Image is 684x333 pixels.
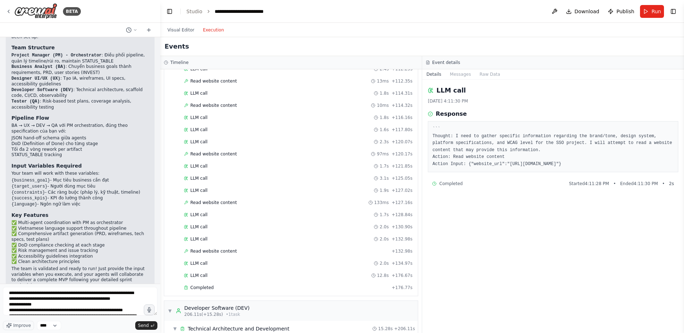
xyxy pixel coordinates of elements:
span: Improve [13,323,31,328]
code: {constraints} [11,190,45,195]
span: 3.1s [380,175,389,181]
li: DoD (Definition of Done) cho từng stage [11,141,149,147]
span: Read website content [190,78,237,84]
span: 13ms [377,78,389,84]
span: LLM call [190,90,207,96]
span: Ended 4:11:30 PM [620,181,658,187]
code: {language} [11,202,37,207]
span: Read website content [190,103,237,108]
li: - Mục tiêu business cần đạt [11,178,149,184]
button: Publish [605,5,637,18]
button: Hide left sidebar [165,6,175,16]
span: LLM call [190,212,207,218]
li: JSON hand-off schema giữa agents [11,135,149,141]
li: - Các ràng buộc (pháp lý, kỹ thuật, timeline) [11,190,149,196]
span: 1.6s [380,127,389,133]
li: : Chuyển business goals thành requirements, PRD, user stories (INVEST) [11,64,149,75]
h3: Response [436,110,467,118]
span: Completed [439,181,463,187]
span: LLM call [190,260,207,266]
span: LLM call [190,163,207,169]
code: Designer UI/UX (UX) [11,76,60,81]
span: Started 4:11:28 PM [569,181,609,187]
span: LLM call [190,273,207,278]
span: Download [575,8,600,15]
code: Project Manager (PM) - Orchestrator [11,53,102,58]
span: 2 s [669,181,674,187]
li: - KPI đo lường thành công [11,195,149,202]
p: ✅ Multi-agent coordination with PM as orchestrator ✅ Vietnamese language support throughout pipel... [11,220,149,265]
span: Read website content [190,200,237,205]
span: LLM call [190,175,207,181]
span: Read website content [190,151,237,157]
span: Read website content [190,248,237,254]
span: 2.3s [380,139,389,145]
img: Logo [14,3,57,19]
span: 1.7s [380,212,389,218]
li: - Người dùng mục tiêu [11,184,149,190]
pre: ``` Thought: I need to gather specific information regarding the brand/tone, design system, platf... [433,126,674,168]
button: Switch to previous chat [123,26,140,34]
span: + 116.16s [392,115,412,120]
button: Details [422,69,446,79]
span: 1.9s [380,188,389,193]
span: 1.7s [380,163,389,169]
nav: breadcrumb [186,8,283,15]
p: BA → UX → DEV → QA với PM orchestration, đúng theo specification của bạn với: [11,123,149,134]
h3: Timeline [170,60,189,65]
span: 1.8s [380,90,389,96]
a: Studio [186,9,202,14]
span: + 127.02s [392,188,412,193]
code: Developer Software (DEV) [11,88,73,93]
button: Click to speak your automation idea [144,304,155,315]
span: LLM call [190,127,207,133]
strong: Key Features [11,212,48,218]
span: 2.0s [380,236,389,242]
li: : Technical architecture, scaffold code, CI/CD, observability [11,87,149,99]
span: 97ms [377,151,389,157]
span: LLM call [190,139,207,145]
span: 133ms [374,200,389,205]
span: + 120.07s [392,139,412,145]
code: Tester (QA) [11,99,40,104]
div: BETA [63,7,81,16]
span: + 206.11s [394,326,415,332]
p: Your team will work with these variables: [11,171,149,177]
span: + 132.98s [392,236,412,242]
span: • [662,181,665,187]
span: Send [138,323,149,328]
span: + 121.85s [392,163,412,169]
span: 2.0s [380,224,389,230]
h3: Event details [432,60,460,65]
code: {business_goal} [11,178,50,183]
span: + 130.90s [392,224,412,230]
div: [DATE] 4:11:30 PM [428,98,678,104]
button: Start a new chat [143,26,155,34]
span: Publish [616,8,634,15]
span: Completed [190,285,214,290]
button: Run [640,5,664,18]
span: 12.8s [377,273,389,278]
span: + 128.84s [392,212,412,218]
span: 206.11s (+15.28s) [184,312,223,317]
span: + 132.98s [392,248,412,254]
span: • 1 task [226,312,240,317]
button: Visual Editor [163,26,199,34]
code: {target_users} [11,184,48,189]
span: + 114.32s [392,103,412,108]
li: : Điều phối pipeline, quản lý timeline/rủi ro, maintain STATUS_TABLE [11,53,149,64]
span: + 120.17s [392,151,412,157]
button: Show right sidebar [668,6,678,16]
span: + 117.80s [392,127,412,133]
button: Improve [3,321,34,330]
code: {success_kpis} [11,196,48,201]
li: - Ngôn ngữ làm việc [11,202,149,208]
span: LLM call [190,115,207,120]
span: 1.8s [380,115,389,120]
button: Execution [199,26,228,34]
span: 2.0s [380,260,389,266]
li: Tối đa 2 vòng rework per artifact [11,147,149,153]
span: + 134.97s [392,260,412,266]
li: : Tạo IA, wireframes, UI specs, accessibility guidelines [11,76,149,87]
span: + 176.77s [392,285,412,290]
